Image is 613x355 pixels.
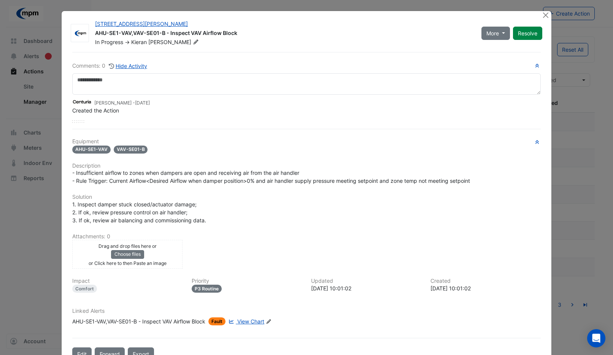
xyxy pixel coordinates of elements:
[72,194,541,200] h6: Solution
[208,317,226,325] span: Fault
[72,98,91,106] img: Centuria
[72,138,541,145] h6: Equipment
[311,278,421,284] h6: Updated
[237,318,264,325] span: View Chart
[148,38,200,46] span: [PERSON_NAME]
[311,284,421,292] div: [DATE] 10:01:02
[486,29,499,37] span: More
[98,243,157,249] small: Drag and drop files here or
[266,319,272,325] fa-icon: Edit Linked Alerts
[587,329,605,347] div: Open Intercom Messenger
[72,308,541,314] h6: Linked Alerts
[72,146,111,154] span: AHU-SE1-VAV
[481,27,510,40] button: More
[542,11,550,19] button: Close
[72,285,97,293] div: Comfort
[95,39,123,45] span: In Progress
[72,163,541,169] h6: Description
[227,317,264,325] a: View Chart
[94,100,150,106] small: [PERSON_NAME] -
[114,146,148,154] span: VAV-SE01-B
[192,278,302,284] h6: Priority
[95,21,188,27] a: [STREET_ADDRESS][PERSON_NAME]
[72,107,119,114] span: Created the Action
[430,284,541,292] div: [DATE] 10:01:02
[125,39,130,45] span: ->
[111,250,144,258] button: Choose files
[72,170,470,184] span: - Insufficient airflow to zones when dampers are open and receiving air from the air handler - Ru...
[71,30,89,37] img: MPM
[72,62,148,70] div: Comments: 0
[135,100,150,106] span: 2025-08-07 10:01:02
[108,62,148,70] button: Hide Activity
[95,29,472,38] div: AHU-SE1-VAV,VAV-SE01-B - Inspect VAV Airflow Block
[192,285,222,293] div: P3 Routine
[72,317,205,325] div: AHU-SE1-VAV,VAV-SE01-B - Inspect VAV Airflow Block
[89,260,167,266] small: or Click here to then Paste an image
[513,27,542,40] button: Resolve
[72,201,206,223] span: 1. Inspect damper stuck closed/actuator damage; 2. If ok, review pressure control on air handler;...
[430,278,541,284] h6: Created
[131,39,147,45] span: Kieran
[72,233,541,240] h6: Attachments: 0
[72,278,183,284] h6: Impact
